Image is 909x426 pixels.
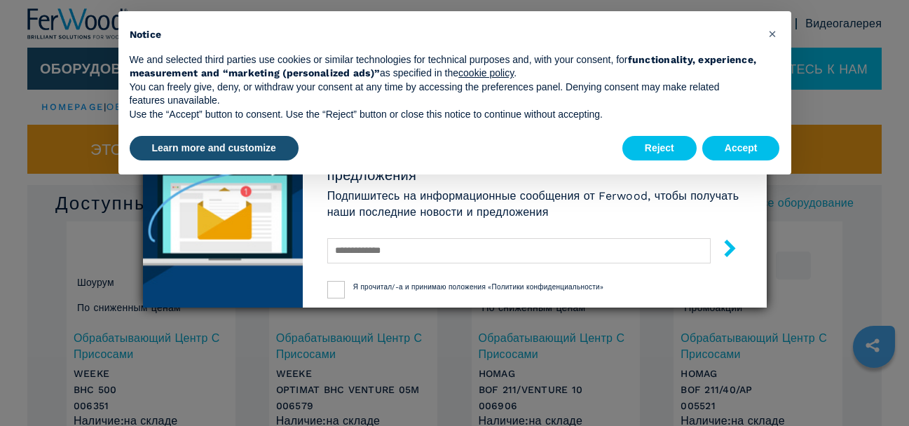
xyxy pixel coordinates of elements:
[130,81,758,108] p: You can freely give, deny, or withdraw your consent at any time by accessing the preferences pane...
[353,283,603,291] span: Я прочитал/-а и принимаю положения «Политики конфиденциальности»
[130,28,758,42] h2: Notice
[143,118,303,308] img: Newsletter image
[130,108,758,122] p: Use the “Accept” button to consent. Use the “Reject” button or close this notice to continue with...
[130,54,757,79] strong: functionality, experience, measurement and “marketing (personalized ads)”
[622,136,697,161] button: Reject
[327,188,742,220] h6: Подпишитесь на информационные сообщения от Ferwood, чтобы получать наши последние новости и предл...
[130,136,299,161] button: Learn more and customize
[768,25,777,42] span: ×
[130,53,758,81] p: We and selected third parties use cookies or similar technologies for technical purposes and, wit...
[702,136,780,161] button: Accept
[458,67,514,78] a: cookie policy
[707,234,739,267] button: submit-button
[762,22,784,45] button: Close this notice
